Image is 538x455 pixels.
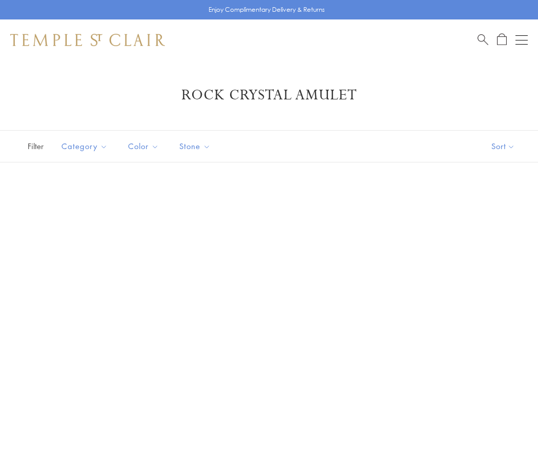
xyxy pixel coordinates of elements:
[10,34,165,46] img: Temple St. Clair
[54,135,115,158] button: Category
[478,33,488,46] a: Search
[515,34,528,46] button: Open navigation
[172,135,218,158] button: Stone
[120,135,167,158] button: Color
[56,140,115,153] span: Category
[209,5,325,15] p: Enjoy Complimentary Delivery & Returns
[468,131,538,162] button: Show sort by
[174,140,218,153] span: Stone
[26,86,512,105] h1: Rock Crystal Amulet
[497,33,507,46] a: Open Shopping Bag
[123,140,167,153] span: Color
